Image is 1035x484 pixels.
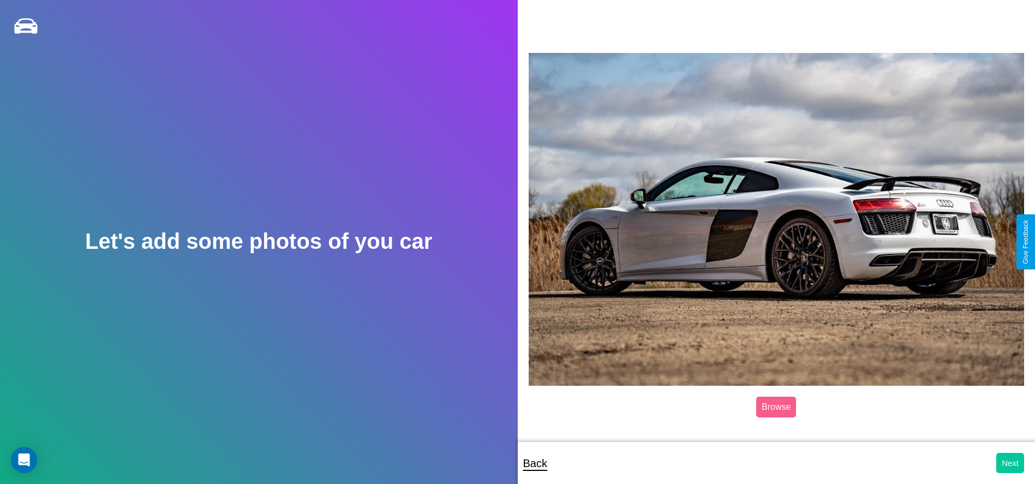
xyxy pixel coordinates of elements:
label: Browse [756,397,796,417]
img: posted [529,53,1025,386]
p: Back [523,453,547,473]
div: Give Feedback [1022,220,1030,264]
button: Next [996,453,1024,473]
h2: Let's add some photos of you car [85,229,432,254]
div: Open Intercom Messenger [11,447,37,473]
